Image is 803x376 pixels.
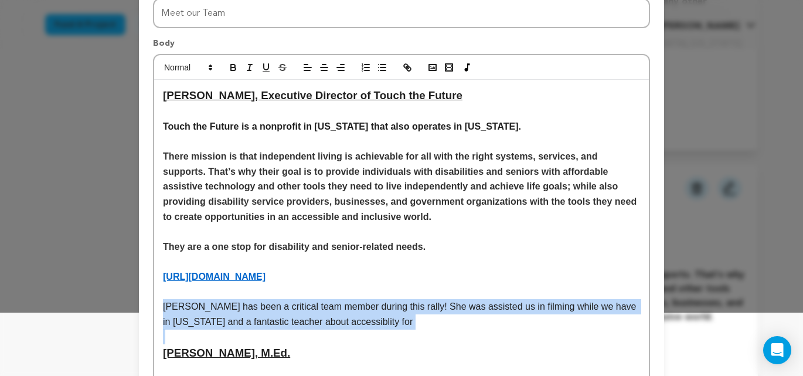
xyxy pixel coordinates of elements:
[163,151,639,221] strong: There mission is that independent living is achievable for all with the right systems, services, ...
[163,89,462,101] u: [PERSON_NAME], Executive Director of Touch the Future
[163,272,266,282] a: [URL][DOMAIN_NAME]
[153,38,650,54] p: Body
[163,347,290,359] u: [PERSON_NAME], M.Ed.
[163,121,521,131] strong: Touch the Future is a nonprofit in [US_STATE] that also operates in [US_STATE].
[163,242,426,252] strong: They are a one stop for disability and senior-related needs.
[763,336,791,364] div: Open Intercom Messenger
[163,299,640,329] p: [PERSON_NAME] has been a critical team member during this rally! She was assisted us in filming w...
